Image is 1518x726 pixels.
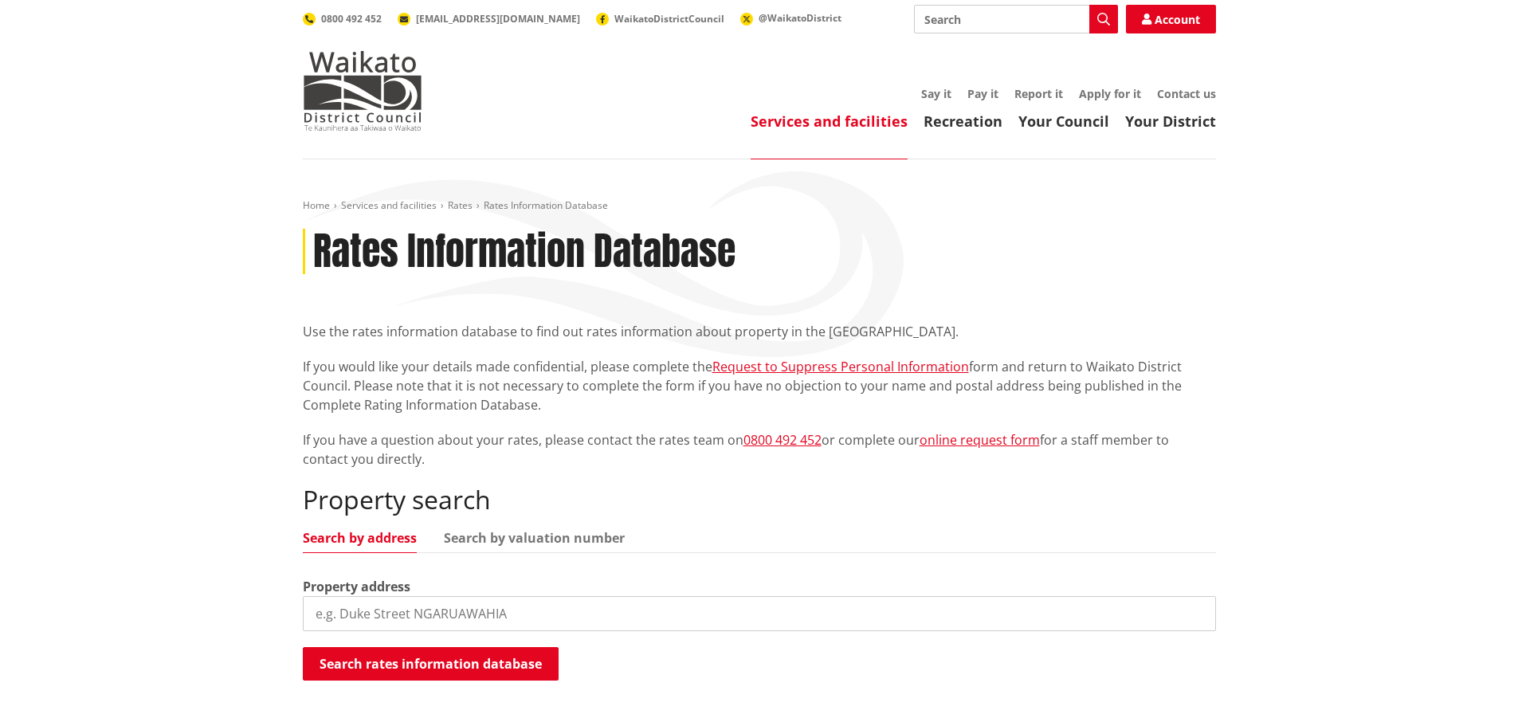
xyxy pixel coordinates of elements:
a: Recreation [924,112,1002,131]
a: Say it [921,86,951,101]
img: Waikato District Council - Te Kaunihera aa Takiwaa o Waikato [303,51,422,131]
a: online request form [920,431,1040,449]
a: Your Council [1018,112,1109,131]
p: If you have a question about your rates, please contact the rates team on or complete our for a s... [303,430,1216,469]
span: Rates Information Database [484,198,608,212]
span: @WaikatoDistrict [759,11,841,25]
a: Home [303,198,330,212]
a: Pay it [967,86,998,101]
a: Apply for it [1079,86,1141,101]
input: Search input [914,5,1118,33]
span: [EMAIL_ADDRESS][DOMAIN_NAME] [416,12,580,26]
a: Contact us [1157,86,1216,101]
span: 0800 492 452 [321,12,382,26]
label: Property address [303,577,410,596]
a: Report it [1014,86,1063,101]
a: 0800 492 452 [743,431,822,449]
a: Rates [448,198,473,212]
h2: Property search [303,485,1216,515]
p: If you would like your details made confidential, please complete the form and return to Waikato ... [303,357,1216,414]
a: Services and facilities [751,112,908,131]
a: Search by valuation number [444,532,625,544]
h1: Rates Information Database [313,229,735,275]
a: @WaikatoDistrict [740,11,841,25]
a: WaikatoDistrictCouncil [596,12,724,26]
a: Account [1126,5,1216,33]
span: WaikatoDistrictCouncil [614,12,724,26]
a: Request to Suppress Personal Information [712,358,969,375]
nav: breadcrumb [303,199,1216,213]
a: Search by address [303,532,417,544]
a: Your District [1125,112,1216,131]
input: e.g. Duke Street NGARUAWAHIA [303,596,1216,631]
a: [EMAIL_ADDRESS][DOMAIN_NAME] [398,12,580,26]
a: Services and facilities [341,198,437,212]
a: 0800 492 452 [303,12,382,26]
button: Search rates information database [303,647,559,681]
p: Use the rates information database to find out rates information about property in the [GEOGRAPHI... [303,322,1216,341]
